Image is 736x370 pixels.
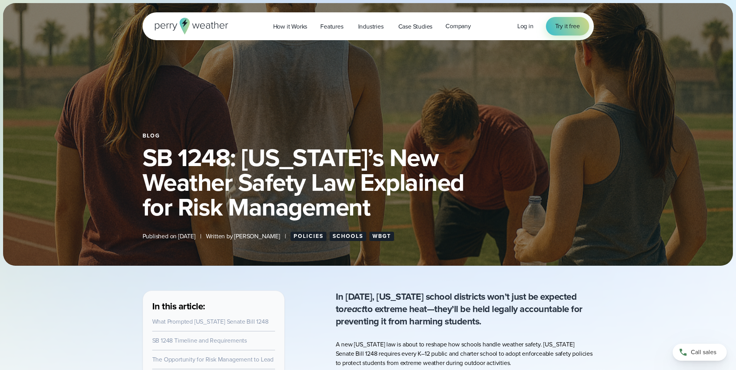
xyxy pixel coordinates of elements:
span: | [200,232,201,241]
a: Log in [517,22,534,31]
span: Features [320,22,343,31]
a: WBGT [369,232,394,241]
h1: SB 1248: [US_STATE]’s New Weather Safety Law Explained for Risk Management [143,145,594,219]
span: How it Works [273,22,308,31]
a: How it Works [267,19,314,34]
strong: to extreme heat—they’ll be held legally accountable for preventing it from harming students. [336,302,583,328]
h3: In this article: [152,300,275,312]
a: Call sales [673,344,727,361]
p: A new [US_STATE] law is about to reshape how schools handle weather safety. [US_STATE] Senate Bil... [336,340,594,368]
div: Blog [143,133,594,139]
a: SB 1248 Timeline and Requirements [152,336,247,345]
span: Written by [PERSON_NAME] [206,232,280,241]
a: Policies [291,232,326,241]
span: Published on [DATE] [143,232,195,241]
a: Case Studies [392,19,439,34]
a: Schools [330,232,366,241]
a: What Prompted [US_STATE] Senate Bill 1248 [152,317,269,326]
a: The Opportunity for Risk Management to Lead [152,355,274,364]
span: Call sales [691,348,716,357]
span: Try it free [555,22,580,31]
em: react [344,302,365,316]
span: Case Studies [398,22,433,31]
span: Industries [358,22,384,31]
span: Company [445,22,471,31]
span: | [285,232,286,241]
strong: In [DATE], [US_STATE] school districts won’t just be expected to [336,290,577,316]
a: Try it free [546,17,589,36]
